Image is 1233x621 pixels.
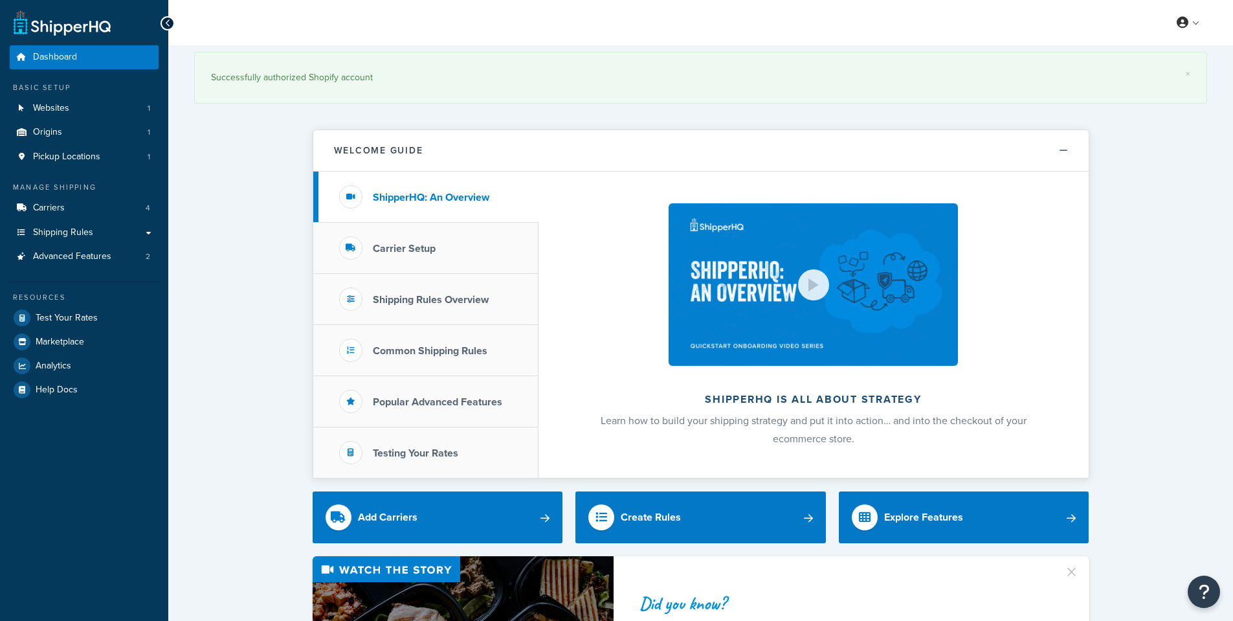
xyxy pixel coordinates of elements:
[33,227,93,238] span: Shipping Rules
[10,196,159,220] li: Carriers
[10,82,159,93] div: Basic Setup
[10,196,159,220] a: Carriers4
[36,337,84,348] span: Marketplace
[33,52,77,63] span: Dashboard
[146,251,150,262] span: 2
[10,145,159,169] a: Pickup Locations1
[575,491,826,543] a: Create Rules
[373,243,436,254] h3: Carrier Setup
[621,508,681,526] div: Create Rules
[10,96,159,120] a: Websites1
[373,396,502,408] h3: Popular Advanced Features
[373,447,458,459] h3: Testing Your Rates
[669,203,957,366] img: ShipperHQ is all about strategy
[10,245,159,269] li: Advanced Features
[10,120,159,144] li: Origins
[10,120,159,144] a: Origins1
[573,394,1054,405] h2: ShipperHQ is all about strategy
[10,330,159,354] a: Marketplace
[884,508,963,526] div: Explore Features
[358,508,417,526] div: Add Carriers
[10,245,159,269] a: Advanced Features2
[33,127,62,138] span: Origins
[10,306,159,330] a: Test Your Rates
[36,385,78,396] span: Help Docs
[639,594,1049,613] div: Did you know?
[148,103,150,114] span: 1
[839,491,1089,543] a: Explore Features
[1188,576,1220,608] button: Open Resource Center
[10,354,159,378] a: Analytics
[36,313,98,324] span: Test Your Rates
[10,45,159,69] a: Dashboard
[211,69,1190,87] div: Successfully authorized Shopify account
[36,361,71,372] span: Analytics
[10,145,159,169] li: Pickup Locations
[373,345,487,357] h3: Common Shipping Rules
[10,182,159,193] div: Manage Shipping
[601,413,1027,446] span: Learn how to build your shipping strategy and put it into action… and into the checkout of your e...
[373,294,489,306] h3: Shipping Rules Overview
[10,378,159,401] a: Help Docs
[10,221,159,245] a: Shipping Rules
[33,103,69,114] span: Websites
[313,491,563,543] a: Add Carriers
[10,96,159,120] li: Websites
[33,203,65,214] span: Carriers
[373,192,489,203] h3: ShipperHQ: An Overview
[148,152,150,163] span: 1
[1185,69,1190,79] a: ×
[334,146,423,155] h2: Welcome Guide
[10,292,159,303] div: Resources
[33,251,111,262] span: Advanced Features
[313,130,1089,172] button: Welcome Guide
[33,152,100,163] span: Pickup Locations
[148,127,150,138] span: 1
[146,203,150,214] span: 4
